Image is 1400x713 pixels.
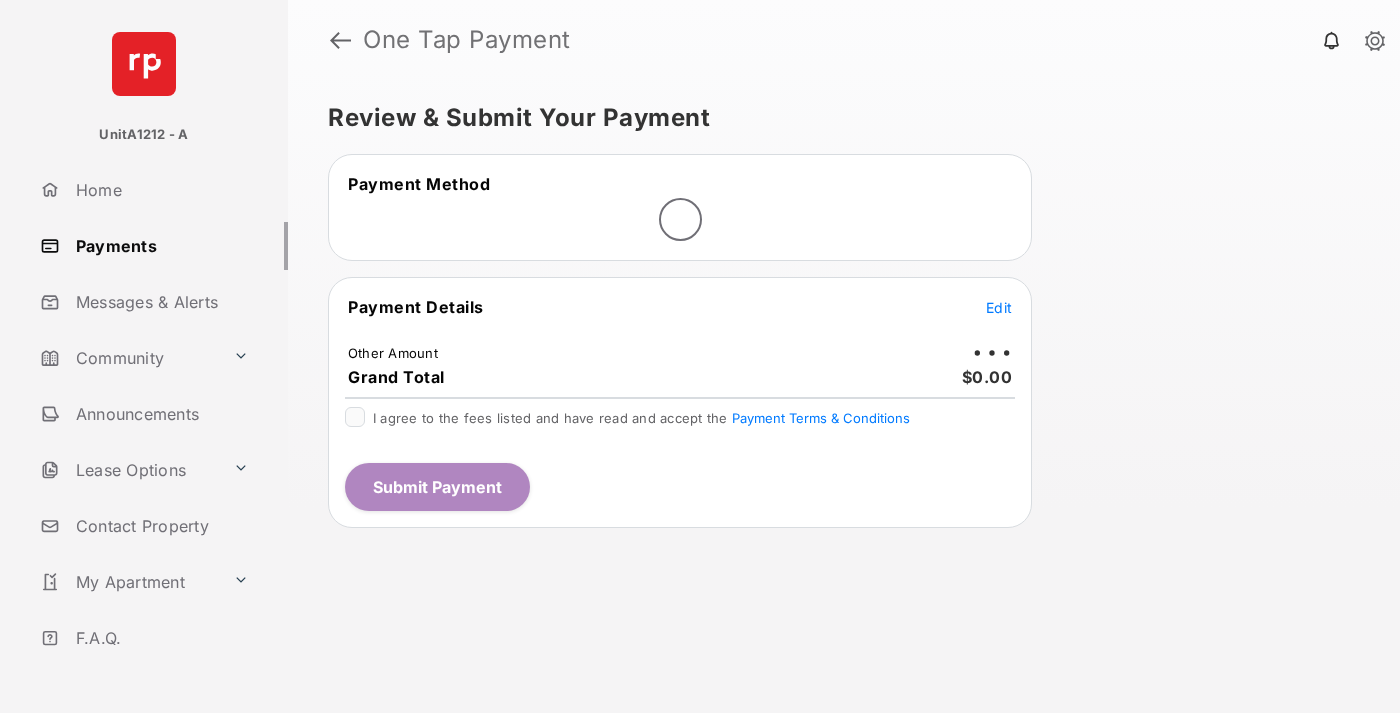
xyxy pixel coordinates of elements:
[32,390,288,438] a: Announcements
[99,125,188,145] p: UnitA1212 - A
[32,334,225,382] a: Community
[328,106,1344,130] h5: Review & Submit Your Payment
[32,166,288,214] a: Home
[373,410,910,426] span: I agree to the fees listed and have read and accept the
[363,28,571,52] strong: One Tap Payment
[986,299,1012,316] span: Edit
[32,278,288,326] a: Messages & Alerts
[32,222,288,270] a: Payments
[32,502,288,550] a: Contact Property
[348,367,445,387] span: Grand Total
[32,558,225,606] a: My Apartment
[986,297,1012,317] button: Edit
[32,614,288,662] a: F.A.Q.
[962,367,1013,387] span: $0.00
[32,446,225,494] a: Lease Options
[112,32,176,96] img: svg+xml;base64,PHN2ZyB4bWxucz0iaHR0cDovL3d3dy53My5vcmcvMjAwMC9zdmciIHdpZHRoPSI2NCIgaGVpZ2h0PSI2NC...
[348,174,490,194] span: Payment Method
[345,463,530,511] button: Submit Payment
[732,410,910,426] button: I agree to the fees listed and have read and accept the
[347,344,439,362] td: Other Amount
[348,297,484,317] span: Payment Details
